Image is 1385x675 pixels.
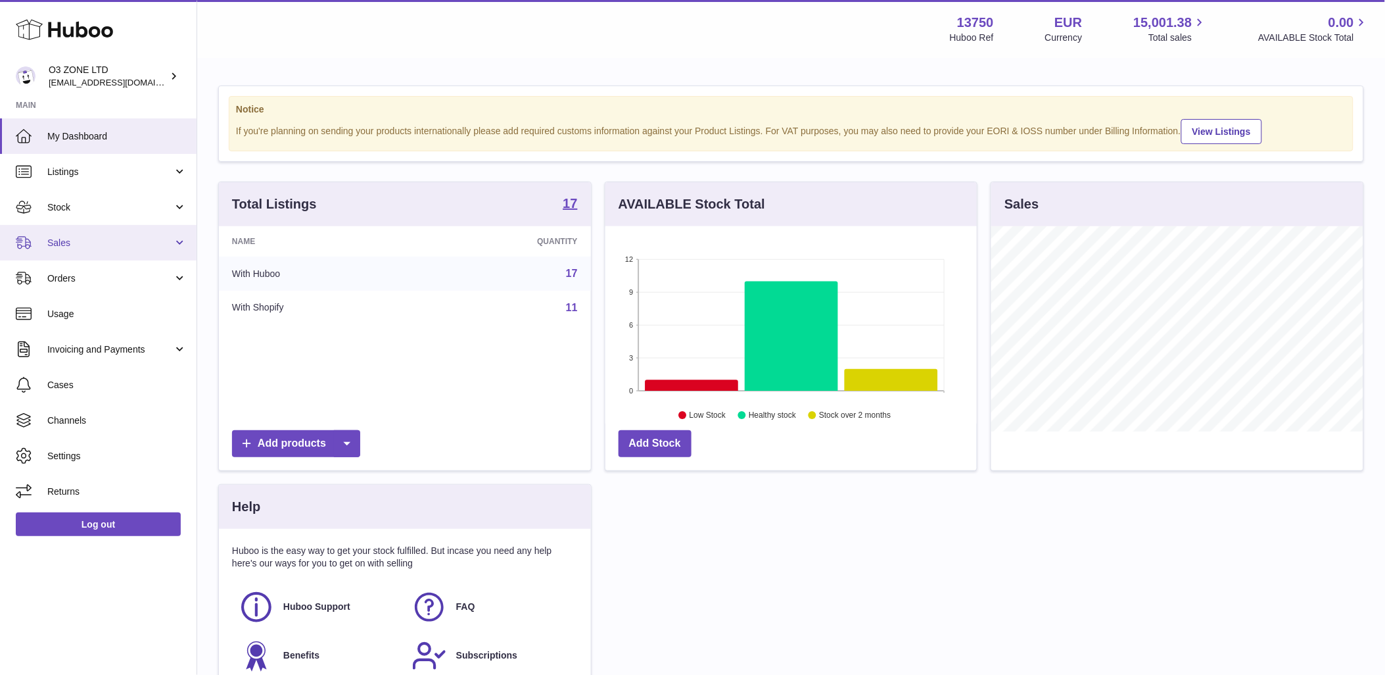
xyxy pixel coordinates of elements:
[1133,14,1192,32] span: 15,001.38
[456,601,475,613] span: FAQ
[1181,119,1262,144] a: View Listings
[1148,32,1207,44] span: Total sales
[219,257,419,291] td: With Huboo
[16,66,35,86] img: hello@o3zoneltd.co.uk
[1004,195,1039,213] h3: Sales
[47,201,173,214] span: Stock
[1133,14,1207,44] a: 15,001.38 Total sales
[49,77,193,87] span: [EMAIL_ADDRESS][DOMAIN_NAME]
[1054,14,1082,32] strong: EUR
[1258,14,1369,44] a: 0.00 AVAILABLE Stock Total
[236,103,1346,116] strong: Notice
[629,354,633,362] text: 3
[456,649,517,662] span: Subscriptions
[563,197,577,213] a: 17
[232,545,578,570] p: Huboo is the easy way to get your stock fulfilled. But incase you need any help here's our ways f...
[47,272,173,285] span: Orders
[239,638,398,674] a: Benefits
[47,450,187,463] span: Settings
[219,291,419,325] td: With Shopify
[47,379,187,391] span: Cases
[49,64,167,89] div: O3 ZONE LTD
[629,321,633,329] text: 6
[1328,14,1354,32] span: 0.00
[629,387,633,395] text: 0
[619,430,692,457] a: Add Stock
[629,288,633,296] text: 9
[219,226,419,257] th: Name
[47,237,173,249] span: Sales
[47,414,187,427] span: Channels
[47,308,187,320] span: Usage
[749,411,797,420] text: Healthy stock
[819,411,891,420] text: Stock over 2 months
[411,589,571,625] a: FAQ
[239,589,398,625] a: Huboo Support
[950,32,994,44] div: Huboo Ref
[232,195,317,213] h3: Total Listings
[232,430,360,457] a: Add products
[566,302,578,313] a: 11
[690,411,726,420] text: Low Stock
[1258,32,1369,44] span: AVAILABLE Stock Total
[563,197,577,210] strong: 17
[411,638,571,674] a: Subscriptions
[47,130,187,143] span: My Dashboard
[566,268,578,279] a: 17
[47,486,187,498] span: Returns
[47,343,173,356] span: Invoicing and Payments
[283,649,319,662] span: Benefits
[232,498,260,516] h3: Help
[47,166,173,178] span: Listings
[236,117,1346,144] div: If you're planning on sending your products internationally please add required customs informati...
[419,226,591,257] th: Quantity
[1045,32,1083,44] div: Currency
[625,255,633,263] text: 12
[283,601,350,613] span: Huboo Support
[957,14,994,32] strong: 13750
[619,195,765,213] h3: AVAILABLE Stock Total
[16,512,181,536] a: Log out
